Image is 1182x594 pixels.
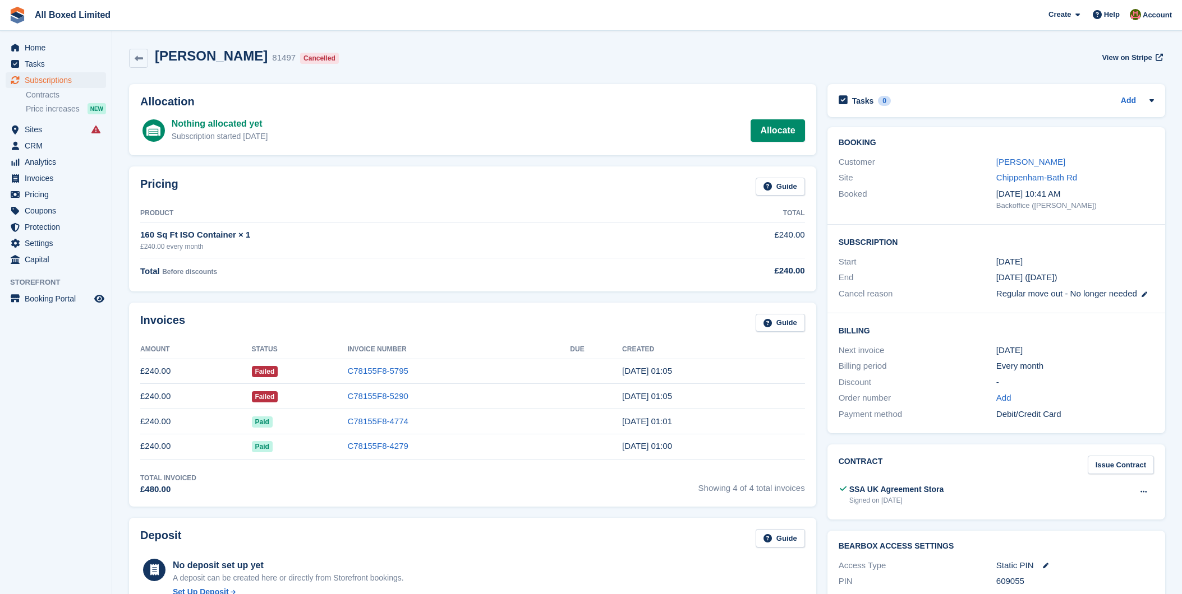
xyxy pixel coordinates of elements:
h2: Booking [839,138,1154,147]
span: Failed [252,366,278,377]
time: 2025-05-04 00:00:00 UTC [996,256,1023,268]
span: Subscriptions [25,72,92,88]
span: Sites [25,122,92,137]
h2: Pricing [140,178,178,196]
div: Debit/Credit Card [996,408,1154,421]
span: Failed [252,391,278,402]
span: Account [1143,10,1172,21]
a: menu [6,170,106,186]
span: Invoices [25,170,92,186]
div: Every month [996,360,1154,373]
span: Storefront [10,277,112,288]
a: Chippenham-Bath Rd [996,173,1077,182]
h2: BearBox Access Settings [839,542,1154,551]
div: 160 Sq Ft ISO Container × 1 [140,229,661,242]
div: Total Invoiced [140,473,196,483]
a: menu [6,72,106,88]
div: [DATE] [996,344,1154,357]
div: £240.00 [661,264,804,277]
a: Allocate [751,119,804,142]
a: Preview store [93,292,106,305]
th: Status [252,341,348,359]
span: Pricing [25,187,92,202]
a: Issue Contract [1088,456,1154,474]
a: menu [6,40,106,55]
div: Start [839,256,996,268]
time: 2025-07-04 00:05:16 UTC [622,391,672,401]
a: [PERSON_NAME] [996,157,1065,166]
div: [DATE] 10:41 AM [996,188,1154,201]
i: Smart entry sync failures have occurred [91,125,100,134]
p: A deposit can be created here or directly from Storefront bookings. [173,572,404,584]
span: Settings [25,235,92,251]
div: Signed on [DATE] [849,495,944,505]
th: Product [140,205,661,222]
h2: Deposit [140,529,181,547]
a: C78155F8-5290 [347,391,408,401]
th: Due [570,341,622,359]
a: Price increases NEW [26,103,106,115]
div: Booked [839,188,996,211]
img: Sharon Hawkins [1130,9,1141,20]
div: Discount [839,376,996,389]
div: NEW [88,103,106,114]
img: stora-icon-8386f47178a22dfd0bd8f6a31ec36ba5ce8667c1dd55bd0f319d3a0aa187defe.svg [9,7,26,24]
div: Payment method [839,408,996,421]
div: SSA UK Agreement Stora [849,484,944,495]
th: Amount [140,341,252,359]
h2: Contract [839,456,883,474]
div: Cancelled [300,53,339,64]
a: C78155F8-5795 [347,366,408,375]
div: End [839,271,996,284]
a: menu [6,56,106,72]
td: £240.00 [140,409,252,434]
th: Created [622,341,805,359]
h2: Invoices [140,314,185,332]
span: Before discounts [162,268,217,276]
h2: Allocation [140,95,805,108]
a: Contracts [26,90,106,100]
div: Subscription started [DATE] [172,131,268,142]
time: 2025-08-04 00:05:30 UTC [622,366,672,375]
div: Order number [839,392,996,405]
time: 2025-06-04 00:01:11 UTC [622,416,672,426]
a: Guide [756,314,805,332]
div: Access Type [839,559,996,572]
div: - [996,376,1154,389]
span: Paid [252,416,273,428]
span: Tasks [25,56,92,72]
td: £240.00 [661,222,804,258]
a: menu [6,154,106,170]
div: Backoffice ([PERSON_NAME]) [996,200,1154,211]
h2: [PERSON_NAME] [155,48,268,63]
td: £240.00 [140,434,252,459]
span: View on Stripe [1102,52,1152,63]
span: Protection [25,219,92,235]
div: Site [839,171,996,184]
div: 81497 [272,52,296,64]
span: Paid [252,441,273,452]
div: £480.00 [140,483,196,496]
div: Next invoice [839,344,996,357]
a: menu [6,291,106,307]
span: Total [140,266,160,276]
td: £240.00 [140,359,252,384]
span: Coupons [25,203,92,219]
span: Price increases [26,104,80,114]
time: 2025-05-04 00:00:39 UTC [622,441,672,451]
a: All Boxed Limited [30,6,115,24]
span: CRM [25,138,92,154]
a: menu [6,252,106,267]
a: View on Stripe [1097,48,1165,67]
a: Guide [756,529,805,547]
th: Invoice Number [347,341,570,359]
h2: Tasks [852,96,874,106]
div: 0 [878,96,891,106]
a: Add [996,392,1011,405]
a: C78155F8-4774 [347,416,408,426]
div: £240.00 every month [140,242,661,252]
a: menu [6,187,106,202]
a: menu [6,203,106,219]
div: No deposit set up yet [173,559,404,572]
a: menu [6,138,106,154]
